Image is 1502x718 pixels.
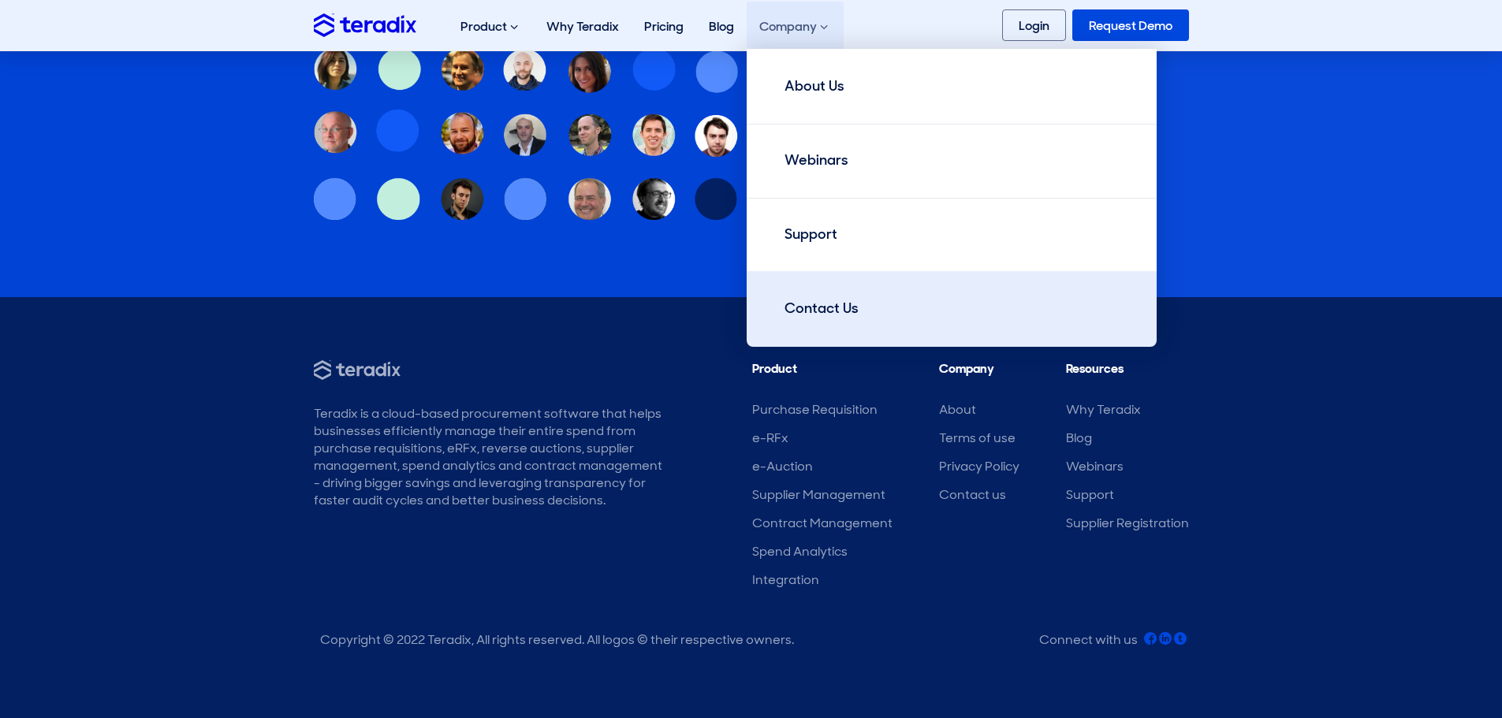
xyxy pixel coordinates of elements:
a: About [939,401,976,418]
a: Contact Us [747,271,1157,347]
li: Product [752,360,893,385]
a: Contact us [939,486,1006,503]
div: Webinars [785,150,848,171]
li: Company [939,360,1019,385]
a: Purchase Requisition [752,401,878,418]
img: Teradix - Source Smarter [314,360,401,380]
div: Company [747,2,844,52]
a: Privacy Policy [939,458,1019,474]
a: Request Demo [1072,9,1189,41]
a: Supplier Registration [1066,515,1189,531]
a: e-RFx [752,430,788,446]
div: About Us [785,76,844,97]
div: Copyright © 2022 Teradix, All rights reserved. All logos © their respective owners. [320,631,794,649]
a: Contract Management [752,515,893,531]
div: Contact Us [785,298,859,319]
a: Terms of use [939,430,1016,446]
a: Support [747,197,1157,273]
a: Blog [1066,430,1092,446]
a: About Us [747,49,1157,125]
a: Webinars [747,123,1157,199]
a: Teradix Twitter Account [1174,631,1187,649]
div: Connect with us [1039,631,1138,649]
a: Why Teradix [534,2,632,51]
div: Product [448,2,534,52]
a: Spend Analytics [752,543,848,560]
a: Blog [696,2,747,51]
a: Pricing [632,2,696,51]
a: e-Auction [752,458,813,474]
a: Support [1066,486,1114,503]
div: Support [785,224,837,245]
img: Teradix logo [314,13,416,36]
a: Integration [752,571,819,588]
a: Supplier Management [752,486,885,503]
div: Teradix is a cloud-based procurement software that helps businesses efficiently manage their enti... [314,405,664,509]
a: Login [1002,9,1066,41]
iframe: Chatbot [1398,614,1480,696]
li: Resources [1066,360,1189,385]
a: Why Teradix [1066,401,1141,418]
a: Webinars [1066,458,1124,474]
